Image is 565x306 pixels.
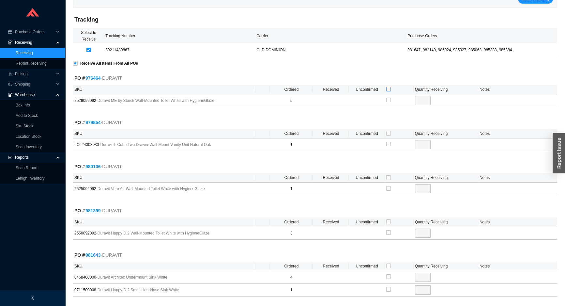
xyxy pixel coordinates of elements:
[15,27,54,37] span: Purchase Orders
[478,129,557,138] th: Notes
[96,186,205,191] span: - Duravit Vero Air Wall-Mounted Toilet White with HygieneGlaze
[16,124,33,128] a: Sku Stock
[104,28,255,44] th: Tracking Number
[270,271,313,284] td: 4
[349,173,385,183] th: Unconfirmed
[16,61,47,66] a: Reprint Receiving
[74,16,556,24] h4: Tracking
[406,28,557,44] th: Purchase Orders
[349,129,385,138] th: Unconfirmed
[73,262,255,271] th: SKU
[101,207,122,215] span: - DURAVIT
[313,173,349,183] th: Received
[104,44,255,56] td: 39211489867
[73,85,255,94] th: SKU
[85,208,101,213] a: 981399
[16,134,41,139] a: Location Stock
[270,227,313,240] td: 3
[270,262,313,271] th: Ordered
[101,119,122,126] span: - DURAVIT
[31,296,35,300] span: left
[270,173,313,183] th: Ordered
[349,262,385,271] th: Unconfirmed
[406,44,557,56] td: 981647, 982149, 985024, 985027, 985063, 985383, 985384
[74,287,237,293] span: 0711500008
[74,141,237,148] span: LC624303030
[73,28,104,44] th: Select to Receive
[74,75,101,81] strong: PO #
[74,120,101,125] strong: PO #
[8,30,12,34] span: credit-card
[85,164,101,169] a: 980106
[73,217,255,227] th: SKU
[15,69,54,79] span: Picking
[414,85,478,94] th: Quantity Receiving
[74,97,237,104] span: 2529099092
[414,173,478,183] th: Quantity Receiving
[478,217,557,227] th: Notes
[96,275,167,280] span: - Duravit Architec Undermount Sink White
[478,85,557,94] th: Notes
[255,44,406,56] td: OLD DOMINION
[349,85,385,94] th: Unconfirmed
[16,103,30,107] a: Box Info
[349,217,385,227] th: Unconfirmed
[96,231,209,235] span: - Duravit Happy D.2 Wall-Mounted Toilet White with HygieneGlaze
[101,163,122,170] span: - DURAVIT
[99,142,211,147] span: - Duravit L-Cube Two Drawer Wall-Mount Vanity Unit Natural Oak
[74,274,237,281] span: 0468400000
[16,166,38,170] a: Scan Report
[16,113,38,118] a: Add to Stock
[255,28,406,44] th: Carrier
[414,262,478,271] th: Quantity Receiving
[15,89,54,100] span: Warehouse
[313,85,349,94] th: Received
[85,75,101,81] a: 976464
[313,129,349,138] th: Received
[15,152,54,163] span: Reports
[101,251,122,259] span: - DURAVIT
[15,37,54,48] span: Receiving
[74,208,101,213] strong: PO #
[80,61,138,66] strong: Receive All Items From All POs
[74,252,101,258] strong: PO #
[270,85,313,94] th: Ordered
[74,185,237,192] span: 2525092092
[313,262,349,271] th: Received
[270,183,313,195] td: 1
[74,230,237,236] span: 2550092092
[270,129,313,138] th: Ordered
[313,217,349,227] th: Received
[96,288,179,292] span: - Duravit Happy D.2 Small Handrinse Sink White
[270,138,313,151] td: 1
[101,74,122,82] span: - DURAVIT
[16,51,33,55] a: Receiving
[414,129,478,138] th: Quantity Receiving
[8,155,12,159] span: fund
[478,173,557,183] th: Notes
[85,252,101,258] a: 981643
[15,79,54,89] span: Shipping
[270,217,313,227] th: Ordered
[96,98,214,103] span: - Duravit ME by Starck Wall-Mounted Toilet White with HygieneGlaze
[85,120,101,125] a: 979854
[16,176,45,181] a: Lehigh Inventory
[414,217,478,227] th: Quantity Receiving
[73,173,255,183] th: SKU
[478,262,557,271] th: Notes
[73,129,255,138] th: SKU
[270,284,313,297] td: 1
[74,164,101,169] strong: PO #
[16,145,42,149] a: Scan Inventory
[270,94,313,107] td: 5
